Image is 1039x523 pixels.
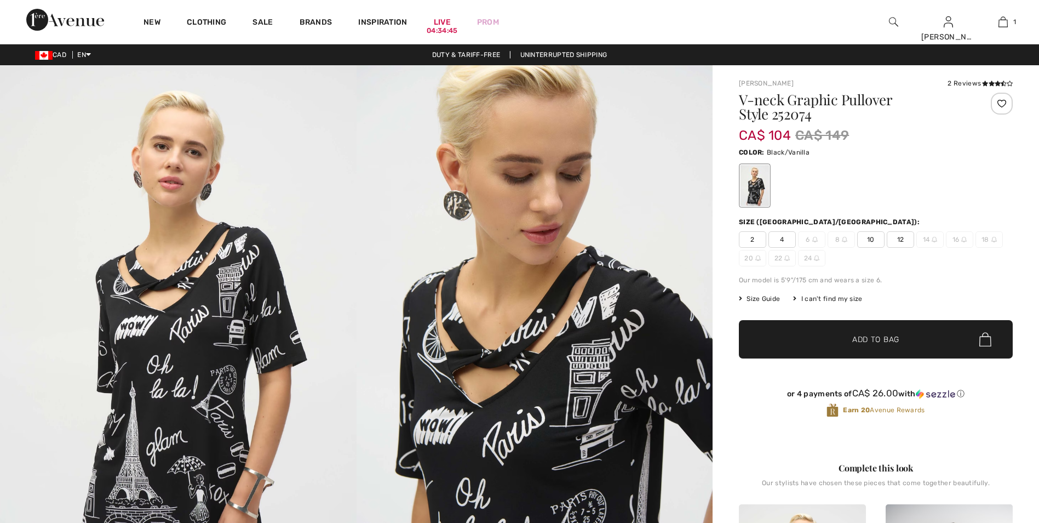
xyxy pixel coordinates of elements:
[916,389,955,399] img: Sezzle
[739,231,766,248] span: 2
[187,18,226,29] a: Clothing
[798,231,825,248] span: 6
[252,18,273,29] a: Sale
[739,149,765,156] span: Color:
[921,31,975,43] div: [PERSON_NAME]
[916,231,944,248] span: 14
[35,51,71,59] span: CAD
[814,255,819,261] img: ring-m.svg
[739,93,967,121] h1: V-neck Graphic Pullover Style 252074
[739,250,766,266] span: 20
[143,18,160,29] a: New
[767,149,810,156] span: Black/Vanilla
[852,388,899,399] span: CA$ 26.00
[944,15,953,29] img: My Info
[477,16,499,28] a: Prom
[991,237,997,242] img: ring-m.svg
[739,217,922,227] div: Size ([GEOGRAPHIC_DATA]/[GEOGRAPHIC_DATA]):
[842,237,847,242] img: ring-m.svg
[740,165,769,206] div: Black/Vanilla
[946,231,973,248] span: 16
[843,405,925,415] span: Avenue Rewards
[768,231,796,248] span: 4
[961,237,967,242] img: ring-m.svg
[976,15,1030,29] a: 1
[739,294,780,304] span: Size Guide
[739,79,794,87] a: [PERSON_NAME]
[427,26,457,36] div: 04:34:45
[26,9,104,31] img: 1ère Avenue
[975,231,1003,248] span: 18
[798,250,825,266] span: 24
[826,403,839,418] img: Avenue Rewards
[768,250,796,266] span: 22
[979,332,991,346] img: Bag.svg
[887,231,914,248] span: 12
[739,462,1013,475] div: Complete this look
[739,320,1013,359] button: Add to Bag
[857,231,885,248] span: 10
[795,126,849,145] span: CA$ 149
[784,255,790,261] img: ring-m.svg
[944,16,953,27] a: Sign In
[739,388,1013,403] div: or 4 payments ofCA$ 26.00withSezzle Click to learn more about Sezzle
[755,255,761,261] img: ring-m.svg
[358,18,407,29] span: Inspiration
[35,51,53,60] img: Canadian Dollar
[739,117,791,143] span: CA$ 104
[998,15,1008,29] img: My Bag
[793,294,862,304] div: I can't find my size
[948,78,1013,88] div: 2 Reviews
[843,406,870,414] strong: Earn 20
[77,51,91,59] span: EN
[739,275,1013,285] div: Our model is 5'9"/175 cm and wears a size 6.
[739,479,1013,496] div: Our stylists have chosen these pieces that come together beautifully.
[852,334,899,345] span: Add to Bag
[434,16,451,28] a: Live04:34:45
[812,237,818,242] img: ring-m.svg
[739,388,1013,399] div: or 4 payments of with
[300,18,332,29] a: Brands
[889,15,898,29] img: search the website
[932,237,937,242] img: ring-m.svg
[1013,17,1016,27] span: 1
[828,231,855,248] span: 8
